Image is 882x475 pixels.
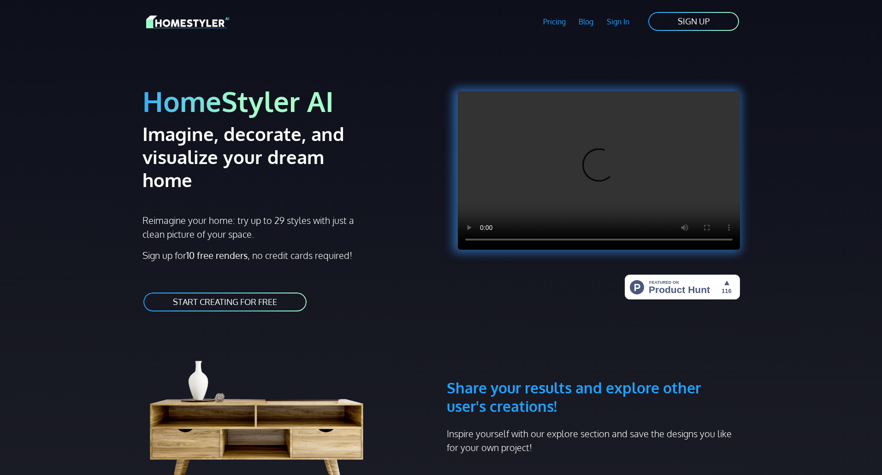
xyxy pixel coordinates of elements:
[186,249,248,261] strong: 10 free renders
[536,11,572,32] a: Pricing
[142,292,308,312] a: START CREATING FOR FREE
[146,14,229,30] img: HomeStyler AI logo
[142,248,436,262] p: Sign up for , no credit cards required!
[600,11,636,32] a: Sign In
[142,122,377,191] h2: Imagine, decorate, and visualize your dream home
[572,11,600,32] a: Blog
[142,213,362,241] p: Reimagine your home: try up to 29 styles with just a clean picture of your space.
[447,334,740,416] h3: Share your results and explore other user's creations!
[625,275,740,299] img: HomeStyler AI - Interior Design Made Easy: One Click to Your Dream Home | Product Hunt
[447,427,740,454] p: Inspire yourself with our explore section and save the designs you like for your own project!
[142,84,436,118] h1: HomeStyler AI
[647,11,740,32] a: SIGN UP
